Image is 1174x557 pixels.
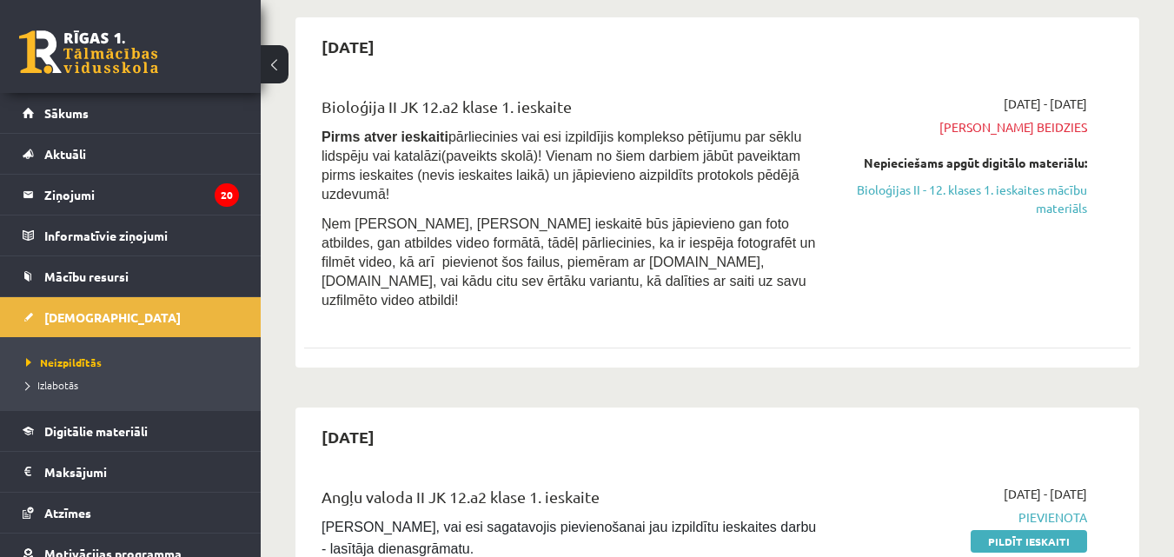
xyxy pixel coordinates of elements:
a: Ziņojumi20 [23,175,239,215]
span: Digitālie materiāli [44,423,148,439]
a: Neizpildītās [26,355,243,370]
a: Sākums [23,93,239,133]
span: Neizpildītās [26,355,102,369]
legend: Ziņojumi [44,175,239,215]
a: Izlabotās [26,377,243,393]
a: Digitālie materiāli [23,411,239,451]
h2: [DATE] [304,26,392,67]
a: [DEMOGRAPHIC_DATA] [23,297,239,337]
span: Mācību resursi [44,269,129,284]
a: Bioloģijas II - 12. klases 1. ieskaites mācību materiāls [849,181,1087,217]
span: Atzīmes [44,505,91,521]
a: Informatīvie ziņojumi [23,216,239,255]
div: Bioloģija II JK 12.a2 klase 1. ieskaite [322,95,823,127]
a: Atzīmes [23,493,239,533]
div: Nepieciešams apgūt digitālo materiālu: [849,154,1087,172]
span: pārliecinies vai esi izpildījis komplekso pētījumu par sēklu lidspēju vai katalāzi(paveikts skolā... [322,129,801,202]
span: [PERSON_NAME] beidzies [849,118,1087,136]
span: [DATE] - [DATE] [1004,95,1087,113]
a: Mācību resursi [23,256,239,296]
span: Izlabotās [26,378,78,392]
span: Pievienota [849,508,1087,527]
span: Aktuāli [44,146,86,162]
a: Pildīt ieskaiti [971,530,1087,553]
a: Maksājumi [23,452,239,492]
i: 20 [215,183,239,207]
a: Aktuāli [23,134,239,174]
legend: Maksājumi [44,452,239,492]
h2: [DATE] [304,416,392,457]
span: Sākums [44,105,89,121]
span: Ņem [PERSON_NAME], [PERSON_NAME] ieskaitē būs jāpievieno gan foto atbildes, gan atbildes video fo... [322,216,815,308]
span: [DEMOGRAPHIC_DATA] [44,309,181,325]
a: Rīgas 1. Tālmācības vidusskola [19,30,158,74]
legend: Informatīvie ziņojumi [44,216,239,255]
div: Angļu valoda II JK 12.a2 klase 1. ieskaite [322,485,823,517]
strong: Pirms atver ieskaiti [322,129,448,144]
span: [DATE] - [DATE] [1004,485,1087,503]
